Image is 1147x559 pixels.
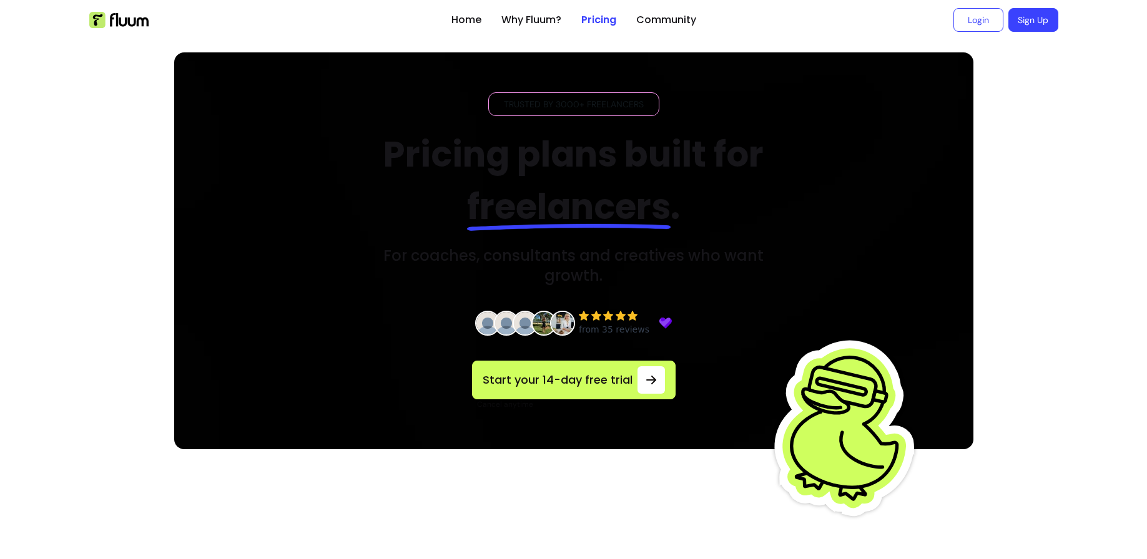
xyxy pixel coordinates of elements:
h2: Pricing plans built for . [362,129,785,233]
a: Start your 14-day free trial [472,361,676,399]
span: freelancers [467,182,671,231]
span: Start your 14-day free trial [483,371,633,389]
h3: For coaches, consultants and creatives who want growth. [362,246,785,286]
img: Fluum Duck sticker [770,318,927,537]
a: Home [451,12,481,27]
a: Login [953,8,1003,32]
img: Fluum Logo [89,12,149,28]
p: Cancel anytime [477,399,676,409]
a: Community [636,12,696,27]
a: Pricing [581,12,616,27]
a: Sign Up [1008,8,1058,32]
span: Trusted by 3000+ freelancers [499,98,649,110]
a: Why Fluum? [501,12,561,27]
